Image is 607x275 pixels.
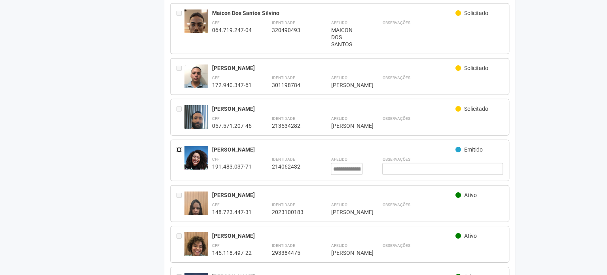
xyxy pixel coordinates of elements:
span: Ativo [464,233,477,239]
div: 301198784 [271,82,311,89]
img: user.jpg [184,9,208,52]
div: MAICON DOS SANTOS [331,27,362,48]
strong: CPF [212,203,220,207]
div: 320490493 [271,27,311,34]
div: 148.723.447-31 [212,209,252,216]
strong: Identidade [271,203,295,207]
div: 064.719.247-04 [212,27,252,34]
div: [PERSON_NAME] [212,192,455,199]
div: 213534282 [271,122,311,129]
strong: CPF [212,116,220,121]
strong: Apelido [331,157,347,161]
img: user.jpg [184,105,208,148]
strong: Identidade [271,116,295,121]
img: user.jpg [184,192,208,234]
div: Entre em contato com a Aministração para solicitar o cancelamento ou 2a via [176,192,184,216]
div: [PERSON_NAME] [212,232,455,239]
div: Entre em contato com a Aministração para solicitar o cancelamento ou 2a via [176,64,184,89]
strong: Apelido [331,243,347,248]
strong: Observações [382,157,410,161]
div: Entre em contato com a Aministração para solicitar o cancelamento ou 2a via [176,232,184,256]
div: [PERSON_NAME] [331,122,362,129]
span: Emitido [464,146,483,153]
div: [PERSON_NAME] [331,209,362,216]
div: 293384475 [271,249,311,256]
img: user.jpg [184,232,208,275]
strong: Apelido [331,21,347,25]
div: Maicon Dos Santos Silvino [212,9,455,17]
div: [PERSON_NAME] [212,64,455,72]
strong: CPF [212,243,220,248]
div: 172.940.347-61 [212,82,252,89]
div: Entre em contato com a Aministração para solicitar o cancelamento ou 2a via [176,9,184,48]
div: [PERSON_NAME] [212,105,455,112]
strong: Identidade [271,21,295,25]
img: user.jpg [184,64,208,96]
strong: Apelido [331,116,347,121]
strong: CPF [212,76,220,80]
span: Solicitado [464,106,488,112]
span: Solicitado [464,65,488,71]
div: 2023100183 [271,209,311,216]
strong: CPF [212,157,220,161]
strong: Identidade [271,76,295,80]
strong: Apelido [331,203,347,207]
strong: Observações [382,21,410,25]
div: 191.483.037-71 [212,163,252,170]
div: 214062432 [271,163,311,170]
div: [PERSON_NAME] [331,82,362,89]
div: [PERSON_NAME] [331,249,362,256]
strong: Apelido [331,76,347,80]
strong: Identidade [271,157,295,161]
span: Ativo [464,192,477,198]
div: Entre em contato com a Aministração para solicitar o cancelamento ou 2a via [176,105,184,129]
strong: Observações [382,243,410,248]
strong: CPF [212,21,220,25]
img: user.jpg [184,146,208,178]
strong: Observações [382,76,410,80]
strong: Observações [382,116,410,121]
div: 145.118.497-22 [212,249,252,256]
strong: Identidade [271,243,295,248]
span: Solicitado [464,10,488,16]
div: [PERSON_NAME] [212,146,455,153]
strong: Observações [382,203,410,207]
div: 057.571.207-46 [212,122,252,129]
